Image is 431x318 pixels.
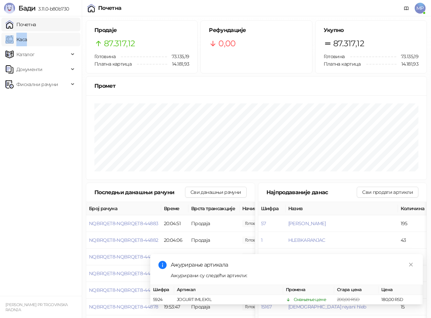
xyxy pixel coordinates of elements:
[337,297,360,302] span: 200,00 RSD
[89,254,157,260] button: NQBRQET8-NQBRQET8-44881
[240,202,308,215] th: Начини плаћања
[398,215,429,232] td: 195
[258,202,286,215] th: Шифра
[397,60,418,68] span: 14.181,93
[94,82,418,90] div: Промет
[171,272,415,279] div: Ажурирани су следећи артикли:
[379,295,423,305] td: 180,00 RSD
[16,78,58,91] span: Фискални рачуни
[261,237,262,243] button: 1
[242,253,265,261] span: 190,00
[174,295,283,305] td: JOGURT IMLEK1L
[261,220,266,227] button: 57
[35,6,69,12] span: 3.11.0-b80b730
[261,254,273,260] button: 13974
[288,237,325,243] button: HLEBKARANJAC
[218,37,235,50] span: 0,00
[185,187,246,198] button: Сви данашњи рачуни
[161,202,188,215] th: Време
[158,261,167,269] span: info-circle
[18,4,35,12] span: Бади
[294,296,326,303] div: Смањење цене
[104,37,135,50] span: 87.317,12
[334,285,379,295] th: Стара цена
[286,202,398,215] th: Назив
[5,302,68,312] small: [PERSON_NAME] PR TRGOVINSKA RADNJA
[398,249,429,265] td: 33
[89,237,158,243] button: NQBRQET8-NQBRQET8-44882
[161,249,188,265] td: 20:03:04
[333,37,364,50] span: 87.317,12
[209,26,304,34] h5: Рефундације
[16,48,35,61] span: Каталог
[188,215,240,232] td: Продаја
[161,232,188,249] td: 20:04:06
[324,61,361,67] span: Платна картица
[4,3,15,14] img: Logo
[288,254,303,260] button: amstel
[150,285,174,295] th: Шифра
[415,3,426,14] span: MP
[86,202,161,215] th: Број рачуна
[266,188,357,197] div: Најпродаваније данас
[398,232,429,249] td: 43
[94,188,185,197] div: Последњи данашњи рачуни
[89,220,158,227] button: NQBRQET8-NQBRQET8-44883
[161,215,188,232] td: 20:04:51
[188,249,240,265] td: Продаја
[242,220,265,227] span: 195,00
[283,285,334,295] th: Промена
[5,33,27,46] a: Каса
[94,53,116,60] span: Готовина
[94,61,132,67] span: Платна картица
[398,202,429,215] th: Количина
[98,5,122,11] div: Почетна
[89,270,158,277] button: NQBRQET8-NQBRQET8-44880
[324,26,418,34] h5: Укупно
[288,220,326,227] button: [PERSON_NAME]
[407,261,415,268] a: Close
[188,202,240,215] th: Врста трансакције
[379,285,423,295] th: Цена
[150,295,174,305] td: 5924
[89,304,158,310] button: NQBRQET8-NQBRQET8-44878
[324,53,345,60] span: Готовина
[89,287,158,293] button: NQBRQET8-NQBRQET8-44879
[171,261,415,269] div: Ажурирање артикала
[401,3,412,14] a: Документација
[188,232,240,249] td: Продаја
[409,262,413,267] span: close
[242,236,265,244] span: 380,00
[396,53,418,60] span: 73.135,19
[167,53,189,60] span: 73.135,19
[5,18,36,31] a: Почетна
[357,187,418,198] button: Сви продати артикли
[174,285,283,295] th: Артикал
[16,63,42,76] span: Документи
[94,26,189,34] h5: Продаје
[167,60,189,68] span: 14.181,93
